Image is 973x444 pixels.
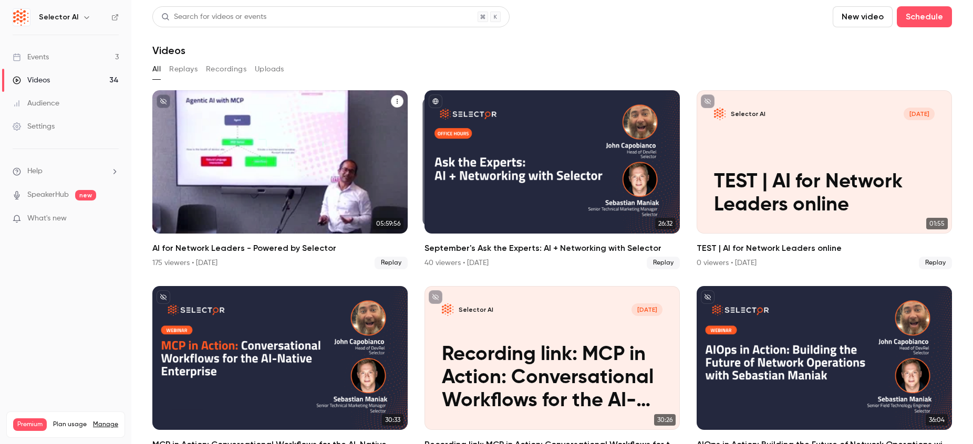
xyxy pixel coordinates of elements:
a: 05:59:56AI for Network Leaders - Powered by Selector175 viewers • [DATE]Replay [152,90,408,269]
span: new [75,190,96,200]
li: TEST | AI for Network Leaders online [697,90,952,269]
img: Selector AI [13,9,30,26]
li: September's Ask the Experts: AI + Networking with Selector [425,90,680,269]
div: Search for videos or events [161,12,266,23]
h2: September's Ask the Experts: AI + Networking with Selector [425,242,680,255]
div: Videos [13,75,50,86]
button: Recordings [206,61,246,78]
span: 05:59:56 [373,218,403,229]
img: Recording link: MCP in Action: Conversational Workflows for the AI-Native Enterprise [442,303,454,316]
span: 26:32 [655,218,676,229]
button: New video [833,6,893,27]
button: Uploads [255,61,284,78]
span: Replay [919,257,952,269]
a: TEST | AI for Network Leaders onlineSelector AI[DATE]TEST | AI for Network Leaders online01:55TES... [697,90,952,269]
p: Recording link: MCP in Action: Conversational Workflows for the AI-Native Enterprise [442,343,663,413]
h2: AI for Network Leaders - Powered by Selector [152,242,408,255]
a: SpeakerHub [27,189,69,200]
span: Premium [13,418,47,431]
h6: Selector AI [39,12,78,23]
img: TEST | AI for Network Leaders online [714,108,727,120]
div: Settings [13,121,55,132]
button: unpublished [157,290,170,304]
div: 0 viewers • [DATE] [697,258,757,268]
section: Videos [152,6,952,438]
button: unpublished [157,94,170,108]
span: 30:33 [382,414,403,426]
h1: Videos [152,44,185,57]
span: What's new [27,213,67,224]
a: Manage [93,420,118,429]
li: AI for Network Leaders - Powered by Selector [152,90,408,269]
button: published [429,94,442,108]
h2: TEST | AI for Network Leaders online [697,242,952,255]
span: 30:26 [654,414,676,426]
span: Replay [647,257,680,269]
span: 36:04 [926,414,948,426]
div: Events [13,52,49,62]
button: unpublished [701,290,715,304]
button: All [152,61,161,78]
span: [DATE] [904,108,935,120]
div: 175 viewers • [DATE] [152,258,218,268]
span: Plan usage [53,420,87,429]
span: Help [27,166,43,177]
li: help-dropdown-opener [13,166,119,177]
button: unpublished [429,290,442,304]
p: Selector AI [731,110,765,119]
div: 40 viewers • [DATE] [425,258,489,268]
span: [DATE] [632,303,663,316]
span: Replay [375,257,408,269]
span: 01:55 [926,218,948,229]
button: unpublished [701,94,715,108]
p: Selector AI [459,305,493,314]
div: Audience [13,98,59,109]
button: Replays [169,61,198,78]
a: 26:3226:32September's Ask the Experts: AI + Networking with Selector40 viewers • [DATE]Replay [425,90,680,269]
button: Schedule [897,6,952,27]
p: TEST | AI for Network Leaders online [714,171,935,217]
iframe: Noticeable Trigger [106,214,119,224]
